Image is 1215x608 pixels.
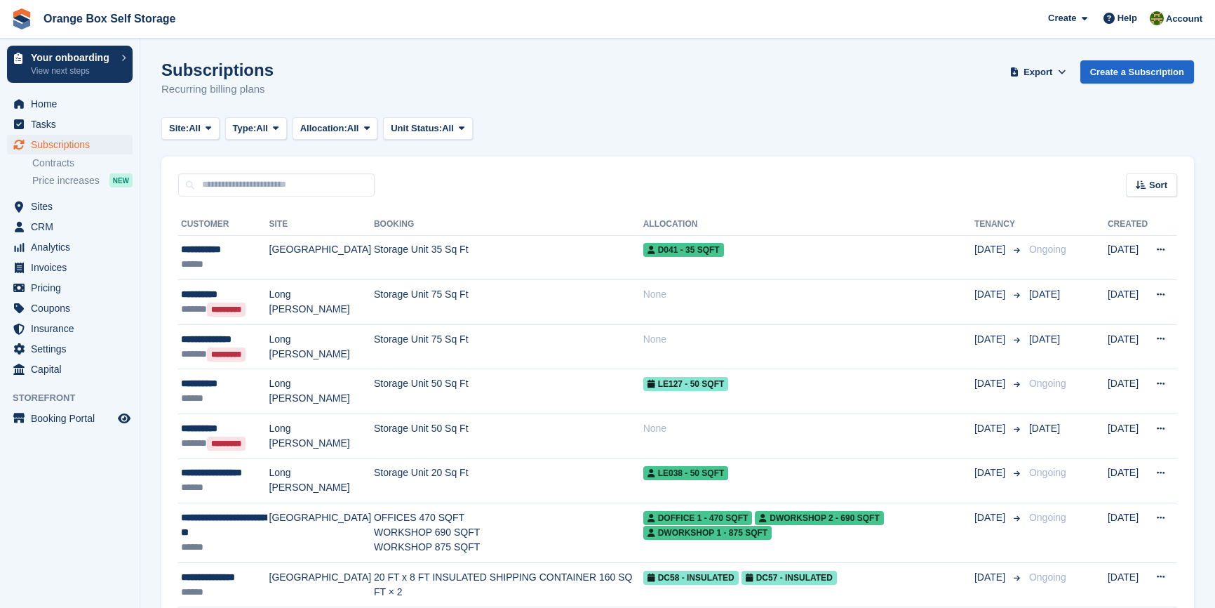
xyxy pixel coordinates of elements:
[1150,11,1164,25] img: SARAH T
[643,213,974,236] th: Allocation
[374,235,643,280] td: Storage Unit 35 Sq Ft
[643,466,729,480] span: LE038 - 50 SQFT
[1108,458,1148,503] td: [DATE]
[643,511,753,525] span: DOFFICE 1 - 470 SQFT
[974,213,1023,236] th: Tenancy
[1166,12,1202,26] span: Account
[374,503,643,563] td: OFFICES 470 SQFT WORKSHOP 690 SQFT WORKSHOP 875 SQFT
[974,421,1008,436] span: [DATE]
[1029,467,1066,478] span: Ongoing
[269,414,374,459] td: Long [PERSON_NAME]
[374,213,643,236] th: Booking
[1029,423,1060,434] span: [DATE]
[225,117,287,140] button: Type: All
[7,278,133,298] a: menu
[1108,369,1148,414] td: [DATE]
[974,332,1008,347] span: [DATE]
[7,339,133,359] a: menu
[11,8,32,29] img: stora-icon-8386f47178a22dfd0bd8f6a31ec36ba5ce8667c1dd55bd0f319d3a0aa187defe.svg
[974,242,1008,257] span: [DATE]
[31,197,115,216] span: Sites
[755,511,883,525] span: DWORKSHOP 2 - 690 SQFT
[31,65,114,77] p: View next steps
[178,213,269,236] th: Customer
[7,94,133,114] a: menu
[1108,213,1148,236] th: Created
[1029,333,1060,345] span: [DATE]
[116,410,133,427] a: Preview store
[374,562,643,607] td: 20 FT x 8 FT INSULATED SHIPPING CONTAINER 160 SQ FT × 2
[31,298,115,318] span: Coupons
[1029,289,1060,300] span: [DATE]
[643,421,974,436] div: None
[269,235,374,280] td: [GEOGRAPHIC_DATA]
[643,526,772,540] span: DWORKSHOP 1 - 875 SQFT
[974,376,1008,391] span: [DATE]
[31,409,115,428] span: Booking Portal
[31,114,115,134] span: Tasks
[7,298,133,318] a: menu
[383,117,472,140] button: Unit Status: All
[374,414,643,459] td: Storage Unit 50 Sq Ft
[31,359,115,379] span: Capital
[1108,414,1148,459] td: [DATE]
[31,237,115,257] span: Analytics
[1149,178,1167,192] span: Sort
[109,173,133,187] div: NEW
[38,7,182,30] a: Orange Box Self Storage
[1108,562,1148,607] td: [DATE]
[7,46,133,83] a: Your onboarding View next steps
[269,213,374,236] th: Site
[1023,65,1052,79] span: Export
[7,359,133,379] a: menu
[974,287,1008,302] span: [DATE]
[1117,11,1137,25] span: Help
[269,503,374,563] td: [GEOGRAPHIC_DATA]
[31,319,115,338] span: Insurance
[7,217,133,237] a: menu
[974,570,1008,585] span: [DATE]
[13,391,140,405] span: Storefront
[1108,324,1148,369] td: [DATE]
[31,135,115,154] span: Subscriptions
[643,377,729,391] span: LE127 - 50 SQFT
[31,217,115,237] span: CRM
[161,81,274,98] p: Recurring billing plans
[7,135,133,154] a: menu
[269,280,374,325] td: Long [PERSON_NAME]
[32,173,133,188] a: Price increases NEW
[31,94,115,114] span: Home
[169,121,189,136] span: Site:
[1029,571,1066,583] span: Ongoing
[7,114,133,134] a: menu
[31,339,115,359] span: Settings
[161,117,220,140] button: Site: All
[374,324,643,369] td: Storage Unit 75 Sq Ft
[1029,512,1066,523] span: Ongoing
[7,409,133,428] a: menu
[1029,244,1066,255] span: Ongoing
[269,562,374,607] td: [GEOGRAPHIC_DATA]
[300,121,347,136] span: Allocation:
[374,458,643,503] td: Storage Unit 20 Sq Ft
[7,237,133,257] a: menu
[643,571,739,585] span: DC58 - INSULATED
[974,465,1008,480] span: [DATE]
[1007,60,1069,84] button: Export
[233,121,257,136] span: Type:
[1048,11,1076,25] span: Create
[1108,503,1148,563] td: [DATE]
[347,121,359,136] span: All
[974,510,1008,525] span: [DATE]
[32,157,133,170] a: Contracts
[442,121,454,136] span: All
[643,287,974,302] div: None
[189,121,201,136] span: All
[31,278,115,298] span: Pricing
[293,117,378,140] button: Allocation: All
[374,369,643,414] td: Storage Unit 50 Sq Ft
[1108,235,1148,280] td: [DATE]
[1029,378,1066,389] span: Ongoing
[32,174,100,187] span: Price increases
[7,197,133,216] a: menu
